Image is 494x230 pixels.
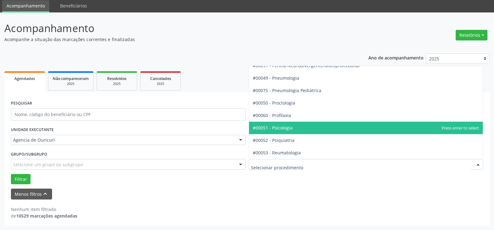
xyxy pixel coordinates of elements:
[53,76,89,81] span: Não compareceram
[11,174,31,185] button: Filtrar
[56,0,91,11] a: Beneficiários
[253,150,301,156] span: #00053 - Reumatologia
[14,76,35,81] span: Agendados
[107,76,127,81] span: Resolvidos
[42,190,49,197] i: keyboard_arrow_up
[16,213,77,219] strong: 10529 marcações agendadas
[253,125,293,131] span: #00051 - Psicologia
[253,137,295,143] span: #00052 - Psiquiatria
[11,108,246,121] input: Nome, código do beneficiário ou CPF
[11,206,77,213] div: Nenhum item filtrado
[253,112,291,118] span: #00060 - Profilaxia
[101,82,132,86] div: 2025
[11,149,47,159] label: Grupo/Subgrupo
[13,137,233,143] span: Agencia de Ouricuri
[53,82,89,86] div: 2025
[145,82,176,86] div: 2025
[11,125,54,135] label: UNIDADE EXECUTANTE
[253,87,321,93] span: #00075 - Pneumologia Pediátrica
[13,161,83,168] span: Selecione um grupo ou subgrupo
[253,75,299,81] span: #00049 - Pneumologia
[251,161,471,174] input: Selecionar procedimento
[456,30,487,40] button: Relatórios
[253,100,295,106] span: #00050 - Proctologia
[11,189,52,199] button: Menos filtroskeyboard_arrow_up
[11,99,32,108] label: PESQUISAR
[2,0,49,12] a: Acompanhamento
[11,213,77,219] div: de
[4,21,344,36] p: Acompanhamento
[150,76,171,81] span: Cancelados
[4,36,344,43] p: Acompanhe a situação das marcações correntes e finalizadas
[368,54,424,61] p: Ano de acompanhamento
